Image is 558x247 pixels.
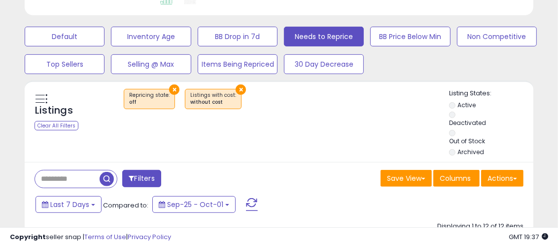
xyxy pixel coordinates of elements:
[103,201,148,210] span: Compared to:
[25,27,105,46] button: Default
[10,232,46,242] strong: Copyright
[129,99,170,106] div: off
[457,101,476,109] label: Active
[35,121,78,130] div: Clear All Filters
[381,170,432,187] button: Save View
[440,173,471,183] span: Columns
[509,232,548,242] span: 2025-10-9 19:37 GMT
[10,233,171,242] div: seller snap | |
[457,27,537,46] button: Non Competitive
[169,84,179,95] button: ×
[152,196,236,213] button: Sep-25 - Oct-01
[35,196,102,213] button: Last 7 Days
[129,91,170,106] span: Repricing state :
[284,27,364,46] button: Needs to Reprice
[457,148,484,156] label: Archived
[84,232,126,242] a: Terms of Use
[433,170,480,187] button: Columns
[449,89,533,98] p: Listing States:
[449,137,485,145] label: Out of Stock
[198,27,278,46] button: BB Drop in 7d
[35,104,73,118] h5: Listings
[190,99,236,106] div: without cost
[122,170,161,187] button: Filters
[167,200,223,209] span: Sep-25 - Oct-01
[236,84,246,95] button: ×
[198,54,278,74] button: Items Being Repriced
[284,54,364,74] button: 30 Day Decrease
[25,54,105,74] button: Top Sellers
[449,119,486,127] label: Deactivated
[128,232,171,242] a: Privacy Policy
[481,170,523,187] button: Actions
[111,54,191,74] button: Selling @ Max
[50,200,89,209] span: Last 7 Days
[111,27,191,46] button: Inventory Age
[190,91,236,106] span: Listings with cost :
[370,27,450,46] button: BB Price Below Min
